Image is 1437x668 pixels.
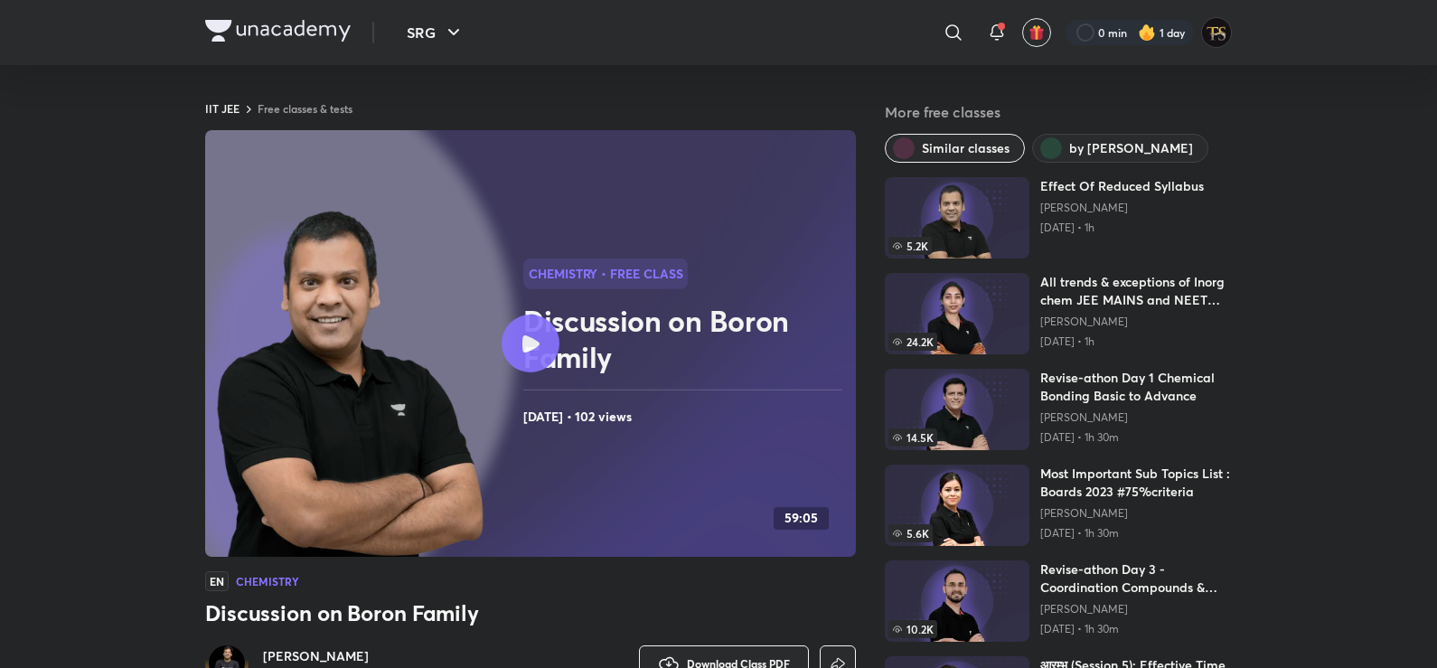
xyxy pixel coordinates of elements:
[205,571,229,591] span: EN
[1040,526,1232,541] p: [DATE] • 1h 30m
[1040,177,1204,195] h6: Effect Of Reduced Syllabus
[263,647,387,665] a: [PERSON_NAME]
[1040,506,1232,521] a: [PERSON_NAME]
[1032,134,1208,163] button: by Piyush Maheshwari
[888,428,937,447] span: 14.5K
[1040,221,1204,235] p: [DATE] • 1h
[1138,24,1156,42] img: streak
[205,598,856,627] h3: Discussion on Boron Family
[1040,369,1232,405] h6: Revise-athon Day 1 Chemical Bonding Basic to Advance
[205,20,351,42] img: Company Logo
[1040,273,1232,309] h6: All trends & exceptions of Inorg chem JEE MAINS and NEET MUST DO
[888,333,937,351] span: 24.2K
[1040,465,1232,501] h6: Most Important Sub Topics List : Boards 2023 #75%criteria
[888,237,932,255] span: 5.2K
[258,101,352,116] a: Free classes & tests
[888,620,937,638] span: 10.2K
[236,576,298,587] h4: Chemistry
[1040,622,1232,636] p: [DATE] • 1h 30m
[1040,410,1232,425] a: [PERSON_NAME]
[885,134,1025,163] button: Similar classes
[1040,334,1232,349] p: [DATE] • 1h
[1028,24,1045,41] img: avatar
[1040,430,1232,445] p: [DATE] • 1h 30m
[922,139,1010,157] span: Similar classes
[1022,18,1051,47] button: avatar
[523,405,849,428] h4: [DATE] • 102 views
[1040,201,1204,215] a: [PERSON_NAME]
[1040,315,1232,329] a: [PERSON_NAME]
[784,511,818,526] h4: 59:05
[1201,17,1232,48] img: Tanishq Sahu
[1040,602,1232,616] a: [PERSON_NAME]
[888,524,933,542] span: 5.6K
[205,101,239,116] a: IIT JEE
[1040,560,1232,597] h6: Revise-athon Day 3 - Coordination Compounds & Environmental Chemistry
[523,303,849,375] h2: Discussion on Boron Family
[885,101,1232,123] h5: More free classes
[1069,139,1193,157] span: by Piyush Maheshwari
[205,20,351,46] a: Company Logo
[396,14,475,51] button: SRG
